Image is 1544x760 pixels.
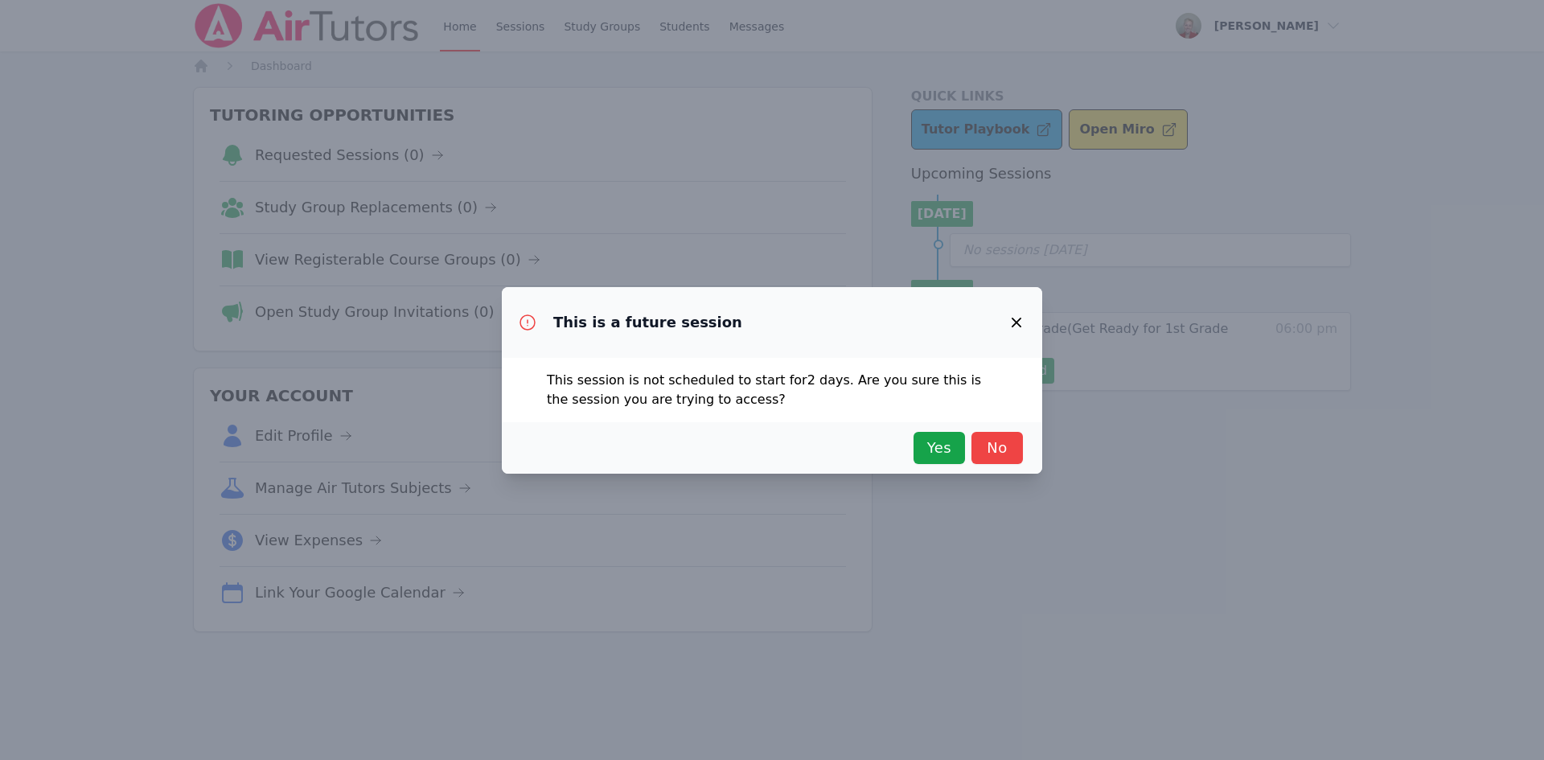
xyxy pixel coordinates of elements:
p: This session is not scheduled to start for 2 days . Are you sure this is the session you are tryi... [547,371,997,409]
button: No [971,432,1023,464]
button: Yes [914,432,965,464]
span: Yes [922,437,957,459]
span: No [979,437,1015,459]
h3: This is a future session [553,313,742,332]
